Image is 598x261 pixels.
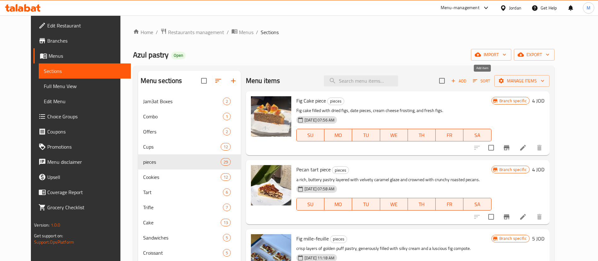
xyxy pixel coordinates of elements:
span: pieces [328,98,344,105]
span: M [587,4,590,11]
a: Upsell [33,169,131,185]
span: Branch specific [497,98,529,104]
a: Edit menu item [519,144,527,151]
li: / [227,28,229,36]
span: import [476,51,506,59]
span: WE [383,200,405,209]
span: Cake [143,219,221,226]
span: Croissant [143,249,223,257]
span: Fig Cake piece [296,96,326,105]
a: Sections [39,63,131,79]
span: 5 [223,250,230,256]
button: WE [380,198,408,211]
div: items [223,113,231,120]
button: MO [324,129,352,141]
span: Sort sections [211,73,226,88]
div: items [223,128,231,135]
button: Sort [471,76,492,86]
button: Add [449,76,469,86]
div: items [221,143,231,151]
button: TH [408,198,436,211]
div: items [223,249,231,257]
div: Combo1 [138,109,241,124]
span: Combo [143,113,223,120]
a: Support.OpsPlatform [34,238,74,246]
h6: 5 JOD [532,234,544,243]
div: pieces29 [138,154,241,169]
a: Menu disclaimer [33,154,131,169]
div: Menu-management [441,4,479,12]
span: Open [171,53,186,58]
a: Coupons [33,124,131,139]
span: SU [299,200,322,209]
div: items [223,98,231,105]
span: Grocery Checklist [47,204,126,211]
nav: breadcrumb [133,28,554,36]
span: [DATE] 07:58 AM [302,186,337,192]
button: export [514,49,554,61]
span: TH [410,131,433,140]
span: Sort items [469,76,494,86]
span: 29 [221,159,230,165]
span: Sections [261,28,279,36]
div: items [221,158,231,166]
span: 5 [223,235,230,241]
span: Choice Groups [47,113,126,120]
span: Coupons [47,128,126,135]
div: Cake13 [138,215,241,230]
button: SA [463,198,491,211]
p: crisp layers of golden puff pastry, generously filled with silky cream and a luscious fig compote. [296,245,491,252]
div: items [221,219,231,226]
button: Branch-specific-item [499,140,514,155]
span: 12 [221,144,230,150]
button: Manage items [494,75,549,87]
button: TU [352,198,380,211]
span: Cups [143,143,221,151]
span: 13 [221,220,230,226]
span: Tart [143,188,223,196]
h6: 4 JOD [532,96,544,105]
li: / [156,28,158,36]
div: Cookies12 [138,169,241,185]
div: Jordan [509,4,521,11]
span: SA [466,200,489,209]
div: pieces [332,166,349,174]
span: Edit Restaurant [47,22,126,29]
div: items [223,234,231,241]
a: Edit Menu [39,94,131,109]
span: Menu disclaimer [47,158,126,166]
div: items [221,173,231,181]
span: TU [355,200,377,209]
div: Sandwiches5 [138,230,241,245]
span: TU [355,131,377,140]
span: Full Menu View [44,82,126,90]
span: FR [438,131,461,140]
span: TH [410,200,433,209]
span: Sandwiches [143,234,223,241]
span: Sections [44,67,126,75]
a: Grocery Checklist [33,200,131,215]
h6: 4 JOD [532,165,544,174]
a: Menus [33,48,131,63]
div: Jam3at Boxes2 [138,94,241,109]
a: Edit Restaurant [33,18,131,33]
div: pieces [330,235,347,243]
span: Manage items [499,77,544,85]
span: 2 [223,129,230,135]
span: Select to update [485,141,498,154]
span: Jam3at Boxes [143,98,223,105]
span: [DATE] 11:18 AM [302,255,337,261]
div: Tart6 [138,185,241,200]
span: Offers [143,128,223,135]
a: Menus [231,28,253,36]
span: Trifle [143,204,223,211]
span: pieces [330,235,347,243]
span: 1.0.0 [51,221,61,229]
span: Edit Menu [44,98,126,105]
span: 12 [221,174,230,180]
